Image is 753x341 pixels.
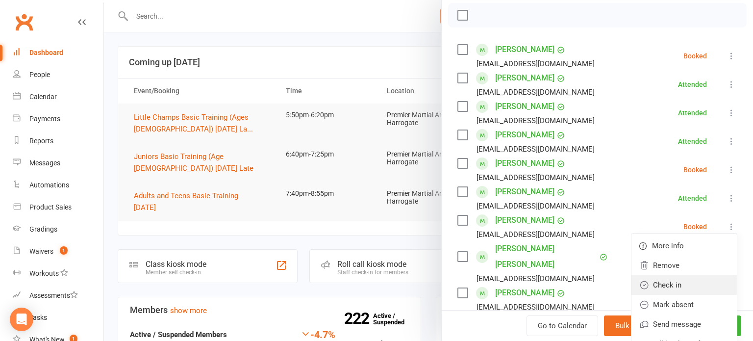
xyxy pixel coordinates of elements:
[13,262,103,285] a: Workouts
[13,196,103,218] a: Product Sales
[495,70,554,86] a: [PERSON_NAME]
[477,301,595,314] div: [EMAIL_ADDRESS][DOMAIN_NAME]
[10,308,33,331] div: Open Intercom Messenger
[29,115,60,123] div: Payments
[13,64,103,86] a: People
[13,218,103,240] a: Gradings
[29,247,53,255] div: Waivers
[495,127,554,143] a: [PERSON_NAME]
[683,223,707,230] div: Booked
[477,57,595,70] div: [EMAIL_ADDRESS][DOMAIN_NAME]
[29,93,57,101] div: Calendar
[477,86,595,99] div: [EMAIL_ADDRESS][DOMAIN_NAME]
[678,138,707,145] div: Attended
[495,156,554,171] a: [PERSON_NAME]
[678,81,707,88] div: Attended
[631,236,737,256] a: More info
[13,130,103,152] a: Reports
[652,240,684,252] span: More info
[60,246,68,255] span: 1
[477,272,595,285] div: [EMAIL_ADDRESS][DOMAIN_NAME]
[29,314,47,321] div: Tasks
[29,203,72,211] div: Product Sales
[678,109,707,116] div: Attended
[495,212,554,228] a: [PERSON_NAME]
[29,137,53,145] div: Reports
[495,99,554,114] a: [PERSON_NAME]
[13,108,103,130] a: Payments
[13,42,103,64] a: Dashboard
[631,256,737,275] a: Remove
[495,42,554,57] a: [PERSON_NAME]
[527,315,598,336] a: Go to Calendar
[495,184,554,200] a: [PERSON_NAME]
[29,181,69,189] div: Automations
[683,166,707,173] div: Booked
[631,295,737,315] a: Mark absent
[477,171,595,184] div: [EMAIL_ADDRESS][DOMAIN_NAME]
[13,307,103,329] a: Tasks
[678,195,707,202] div: Attended
[29,225,57,233] div: Gradings
[13,285,103,307] a: Assessments
[495,241,597,272] a: [PERSON_NAME] [PERSON_NAME]
[13,152,103,174] a: Messages
[29,269,59,277] div: Workouts
[13,174,103,196] a: Automations
[477,114,595,127] div: [EMAIL_ADDRESS][DOMAIN_NAME]
[477,200,595,212] div: [EMAIL_ADDRESS][DOMAIN_NAME]
[13,86,103,108] a: Calendar
[12,10,36,34] a: Clubworx
[477,143,595,156] div: [EMAIL_ADDRESS][DOMAIN_NAME]
[683,52,707,59] div: Booked
[477,228,595,241] div: [EMAIL_ADDRESS][DOMAIN_NAME]
[495,285,554,301] a: [PERSON_NAME]
[13,240,103,262] a: Waivers 1
[631,315,737,334] a: Send message
[631,275,737,295] a: Check in
[29,159,60,167] div: Messages
[29,49,63,56] div: Dashboard
[29,71,50,79] div: People
[29,291,78,299] div: Assessments
[604,315,689,336] button: Bulk add attendees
